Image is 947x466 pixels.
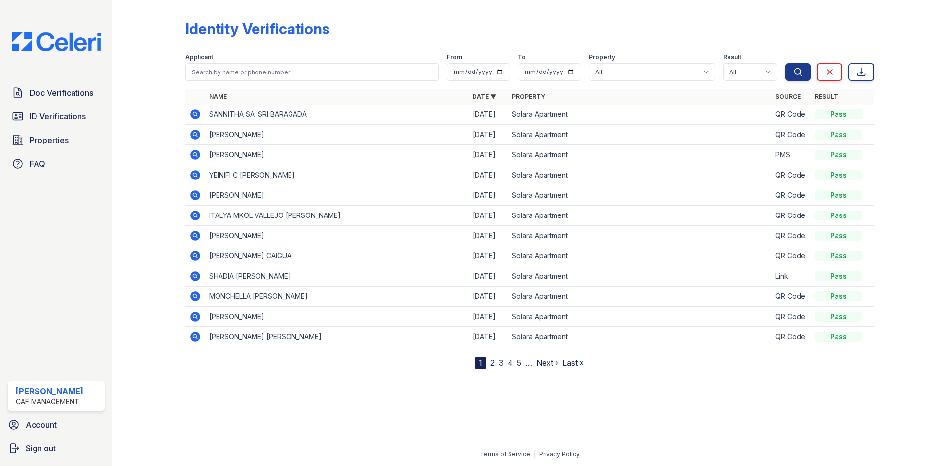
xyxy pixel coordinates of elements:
[205,125,469,145] td: [PERSON_NAME]
[771,206,811,226] td: QR Code
[815,312,862,322] div: Pass
[525,357,532,369] span: …
[508,246,771,266] td: Solara Apartment
[30,87,93,99] span: Doc Verifications
[16,397,83,407] div: CAF Management
[205,165,469,185] td: YEINIFI C [PERSON_NAME]
[815,251,862,261] div: Pass
[469,105,508,125] td: [DATE]
[26,419,57,430] span: Account
[475,357,486,369] div: 1
[508,358,513,368] a: 4
[815,170,862,180] div: Pass
[30,110,86,122] span: ID Verifications
[205,226,469,246] td: [PERSON_NAME]
[508,185,771,206] td: Solara Apartment
[26,442,56,454] span: Sign out
[518,53,526,61] label: To
[8,107,105,126] a: ID Verifications
[815,231,862,241] div: Pass
[815,93,838,100] a: Result
[512,93,545,100] a: Property
[30,134,69,146] span: Properties
[205,287,469,307] td: MONCHELLA [PERSON_NAME]
[517,358,521,368] a: 5
[469,307,508,327] td: [DATE]
[771,185,811,206] td: QR Code
[185,63,439,81] input: Search by name or phone number
[508,145,771,165] td: Solara Apartment
[771,226,811,246] td: QR Code
[508,226,771,246] td: Solara Apartment
[508,307,771,327] td: Solara Apartment
[771,145,811,165] td: PMS
[473,93,496,100] a: Date ▼
[469,327,508,347] td: [DATE]
[771,266,811,287] td: Link
[4,438,109,458] a: Sign out
[205,327,469,347] td: [PERSON_NAME] [PERSON_NAME]
[508,125,771,145] td: Solara Apartment
[536,358,558,368] a: Next ›
[771,105,811,125] td: QR Code
[205,206,469,226] td: ITALYA MKOL VALLEJO [PERSON_NAME]
[775,93,801,100] a: Source
[8,154,105,174] a: FAQ
[499,358,504,368] a: 3
[815,130,862,140] div: Pass
[815,332,862,342] div: Pass
[469,287,508,307] td: [DATE]
[508,327,771,347] td: Solara Apartment
[469,125,508,145] td: [DATE]
[771,125,811,145] td: QR Code
[4,415,109,434] a: Account
[185,53,213,61] label: Applicant
[209,93,227,100] a: Name
[815,109,862,119] div: Pass
[205,246,469,266] td: [PERSON_NAME] CAIGUA
[205,185,469,206] td: [PERSON_NAME]
[205,266,469,287] td: SHADIA [PERSON_NAME]
[508,165,771,185] td: Solara Apartment
[469,145,508,165] td: [DATE]
[771,246,811,266] td: QR Code
[205,105,469,125] td: SANNITHA SAI SRI BARAGADA
[771,327,811,347] td: QR Code
[508,266,771,287] td: Solara Apartment
[469,165,508,185] td: [DATE]
[562,358,584,368] a: Last »
[469,185,508,206] td: [DATE]
[534,450,536,458] div: |
[589,53,615,61] label: Property
[508,287,771,307] td: Solara Apartment
[447,53,462,61] label: From
[771,287,811,307] td: QR Code
[185,20,329,37] div: Identity Verifications
[469,266,508,287] td: [DATE]
[539,450,580,458] a: Privacy Policy
[16,385,83,397] div: [PERSON_NAME]
[30,158,45,170] span: FAQ
[815,150,862,160] div: Pass
[480,450,530,458] a: Terms of Service
[508,105,771,125] td: Solara Apartment
[771,165,811,185] td: QR Code
[469,206,508,226] td: [DATE]
[4,32,109,51] img: CE_Logo_Blue-a8612792a0a2168367f1c8372b55b34899dd931a85d93a1a3d3e32e68fde9ad4.png
[490,358,495,368] a: 2
[771,307,811,327] td: QR Code
[8,130,105,150] a: Properties
[508,206,771,226] td: Solara Apartment
[815,190,862,200] div: Pass
[205,307,469,327] td: [PERSON_NAME]
[723,53,741,61] label: Result
[205,145,469,165] td: [PERSON_NAME]
[815,211,862,220] div: Pass
[815,271,862,281] div: Pass
[469,246,508,266] td: [DATE]
[469,226,508,246] td: [DATE]
[815,291,862,301] div: Pass
[8,83,105,103] a: Doc Verifications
